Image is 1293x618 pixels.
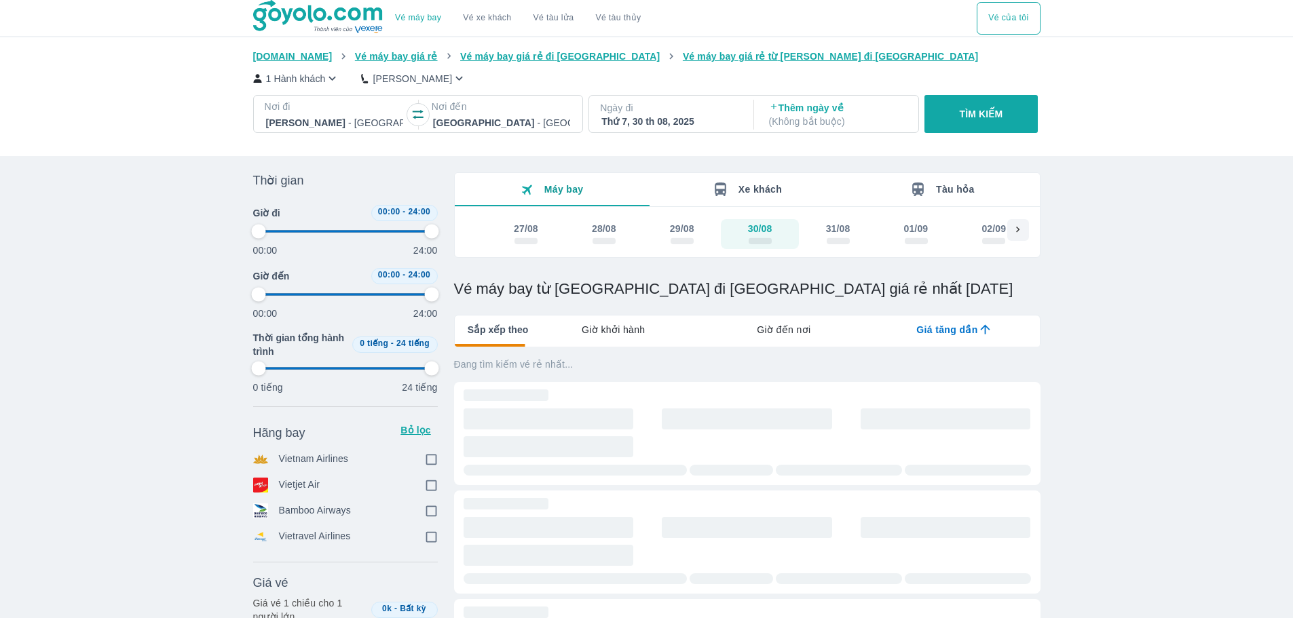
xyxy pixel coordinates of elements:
[592,222,616,235] div: 28/08
[279,529,351,544] p: Vietravel Airlines
[924,95,1038,133] button: TÌM KIẾM
[826,222,850,235] div: 31/08
[396,339,430,348] span: 24 tiếng
[373,72,452,85] p: [PERSON_NAME]
[394,604,397,613] span: -
[402,381,437,394] p: 24 tiếng
[394,419,438,441] button: Bỏ lọc
[487,219,1007,249] div: scrollable day and price
[382,604,392,613] span: 0k
[413,307,438,320] p: 24:00
[769,101,906,128] p: Thêm ngày về
[981,222,1006,235] div: 02/09
[584,2,652,35] button: Vé tàu thủy
[936,184,975,195] span: Tàu hỏa
[601,115,738,128] div: Thứ 7, 30 th 08, 2025
[463,13,511,23] a: Vé xe khách
[378,207,400,216] span: 00:00
[977,2,1040,35] div: choose transportation mode
[544,184,584,195] span: Máy bay
[916,323,977,336] span: Giá tăng dần
[279,478,320,493] p: Vietjet Air
[582,323,645,336] span: Giờ khởi hành
[253,269,290,283] span: Giờ đến
[402,270,405,279] span: -
[454,358,1041,371] p: Đang tìm kiếm vé rẻ nhất...
[514,222,538,235] div: 27/08
[253,50,1041,63] nav: breadcrumb
[977,2,1040,35] button: Vé của tôi
[395,13,441,23] a: Vé máy bay
[454,279,1041,298] h1: Vé máy bay từ [GEOGRAPHIC_DATA] đi [GEOGRAPHIC_DATA] giá rẻ nhất [DATE]
[253,575,288,591] span: Giá vé
[769,115,906,128] p: ( Không bắt buộc )
[460,51,660,62] span: Vé máy bay giá rẻ đi [GEOGRAPHIC_DATA]
[523,2,585,35] a: Vé tàu lửa
[748,222,772,235] div: 30/08
[408,207,430,216] span: 24:00
[960,107,1003,121] p: TÌM KIẾM
[265,100,405,113] p: Nơi đi
[384,2,652,35] div: choose transportation mode
[253,71,340,85] button: 1 Hành khách
[253,307,278,320] p: 00:00
[757,323,810,336] span: Giờ đến nơi
[408,270,430,279] span: 24:00
[378,270,400,279] span: 00:00
[528,315,1039,344] div: lab API tabs example
[253,244,278,257] p: 00:00
[391,339,394,348] span: -
[253,172,304,189] span: Thời gian
[355,51,438,62] span: Vé máy bay giá rẻ
[400,423,432,437] p: Bỏ lọc
[253,331,347,358] span: Thời gian tổng hành trình
[279,503,351,518] p: Bamboo Airways
[432,100,571,113] p: Nơi đến
[468,323,529,336] span: Sắp xếp theo
[361,71,466,85] button: [PERSON_NAME]
[670,222,694,235] div: 29/08
[904,222,929,235] div: 01/09
[683,51,979,62] span: Vé máy bay giá rẻ từ [PERSON_NAME] đi [GEOGRAPHIC_DATA]
[253,381,283,394] p: 0 tiếng
[253,425,305,441] span: Hãng bay
[400,604,426,613] span: Bất kỳ
[266,72,326,85] p: 1 Hành khách
[279,452,349,467] p: Vietnam Airlines
[600,101,740,115] p: Ngày đi
[253,51,333,62] span: [DOMAIN_NAME]
[360,339,388,348] span: 0 tiếng
[253,206,280,220] span: Giờ đi
[413,244,438,257] p: 24:00
[738,184,782,195] span: Xe khách
[402,207,405,216] span: -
